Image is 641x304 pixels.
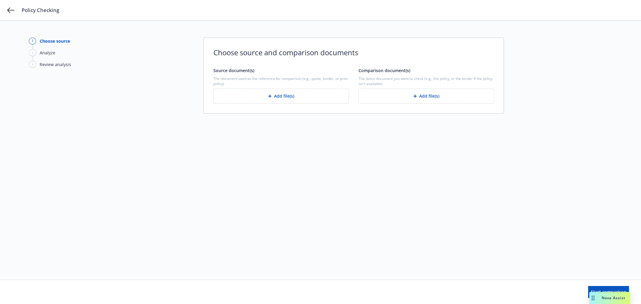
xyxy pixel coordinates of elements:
button: Nova Assist [589,292,630,304]
div: Drag to move [589,292,597,304]
span: The document used as the reference for comparison (e.g., quote, binder, or prior policy) [213,76,349,86]
div: 2 [29,49,36,56]
div: 1 [29,38,36,44]
span: Start comparison [591,289,627,295]
span: The latest document you want to check (e.g., the policy, or the binder if the policy isn't availa... [359,76,494,86]
span: Source document(s) [213,68,254,73]
div: Choose source [40,38,70,44]
button: Start comparison [588,286,629,298]
span: Nova Assist [602,295,625,300]
button: Add file(s) [359,89,494,104]
span: Choose source and comparison documents [213,47,494,58]
span: Policy Checking [22,7,59,14]
span: Comparison document(s) [359,68,410,73]
div: Review analysis [40,61,71,68]
div: 3 [29,61,36,68]
button: Add file(s) [213,89,349,104]
div: Analyze [40,50,55,56]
